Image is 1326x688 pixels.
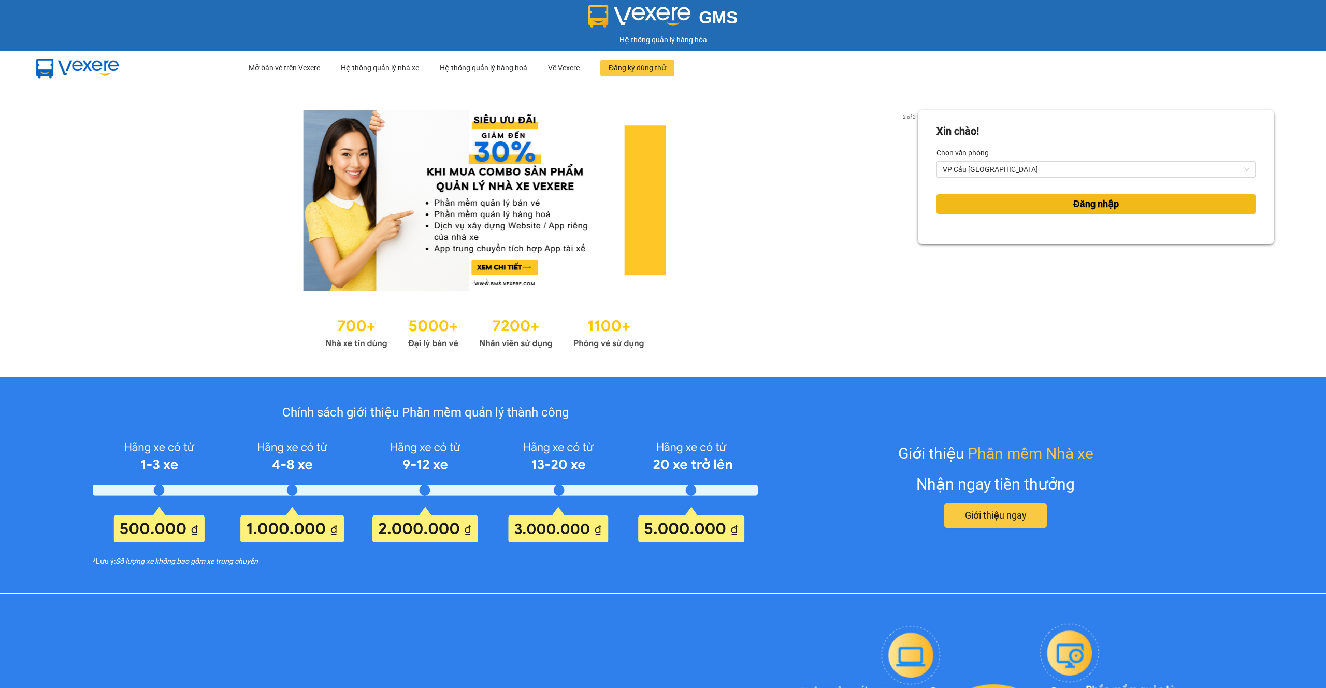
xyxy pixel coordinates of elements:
[52,110,66,291] button: previous slide / item
[936,145,989,161] label: Chọn văn phòng
[93,403,758,423] div: Chính sách giới thiệu Phần mềm quản lý thành công
[3,34,1323,46] div: Hệ thống quản lý hàng hóa
[936,123,979,139] div: Xin chào!
[588,5,691,28] img: logo 2
[1073,197,1119,211] span: Đăng nhập
[968,441,1093,466] span: Phần mềm Nhà xe
[900,110,918,123] p: 2 of 3
[588,16,738,24] a: GMS
[26,51,129,85] img: mbUUG5Q.png
[116,555,258,567] i: Số lượng xe không bao gồm xe trung chuyển
[943,162,1249,177] span: VP Cầu Sài Gòn
[609,62,666,74] span: Đăng ký dùng thử
[470,279,474,283] li: slide item 1
[341,51,419,84] div: Hệ thống quản lý nhà xe
[916,472,1075,496] div: Nhận ngay tiền thưởng
[440,51,527,84] div: Hệ thống quản lý hàng hoá
[600,60,674,76] button: Đăng ký dùng thử
[898,441,1093,466] div: Giới thiệu
[936,194,1256,214] button: Đăng nhập
[249,51,320,84] div: Mở bán vé trên Vexere
[93,436,758,542] img: policy-intruduce-detail.png
[495,279,499,283] li: slide item 3
[548,51,580,84] div: Về Vexere
[93,555,758,567] div: *Lưu ý:
[903,110,918,291] button: next slide / item
[965,508,1027,523] span: Giới thiệu ngay
[944,503,1047,528] button: Giới thiệu ngay
[325,312,644,351] img: Statistics.png
[483,279,487,283] li: slide item 2
[699,8,738,27] span: GMS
